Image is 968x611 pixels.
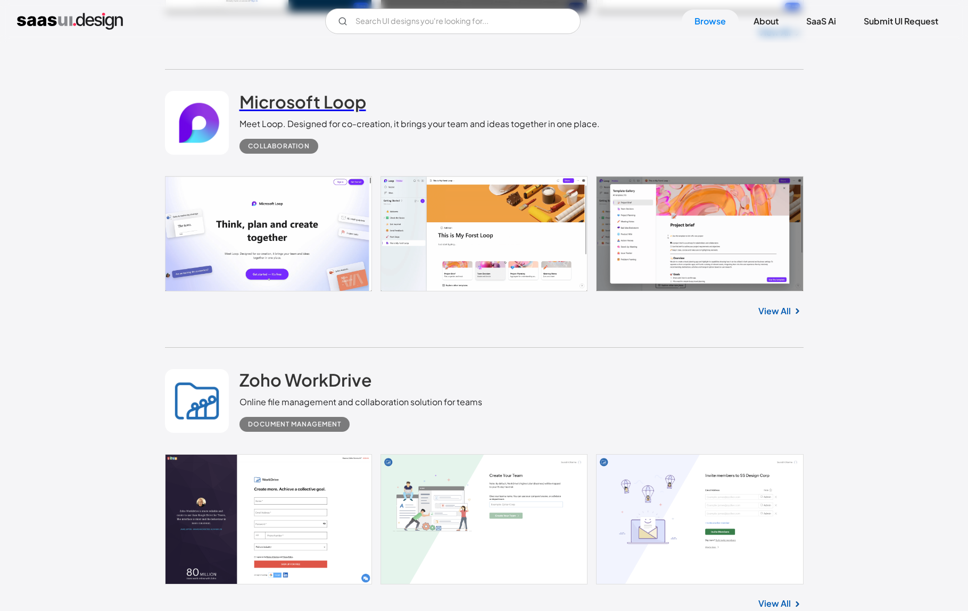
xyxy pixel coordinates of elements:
[758,597,791,610] a: View All
[239,91,366,118] a: Microsoft Loop
[758,305,791,317] a: View All
[741,10,791,33] a: About
[239,369,372,396] a: Zoho WorkDrive
[239,369,372,390] h2: Zoho WorkDrive
[793,10,849,33] a: SaaS Ai
[248,418,341,431] div: Document Management
[325,9,581,34] form: Email Form
[239,118,600,130] div: Meet Loop. Designed for co-creation, it brings your team and ideas together in one place.
[248,140,310,153] div: Collaboration
[851,10,951,33] a: Submit UI Request
[682,10,739,33] a: Browse
[239,396,482,408] div: Online file management and collaboration solution for teams
[17,13,123,30] a: home
[239,91,366,112] h2: Microsoft Loop
[325,9,581,34] input: Search UI designs you're looking for...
